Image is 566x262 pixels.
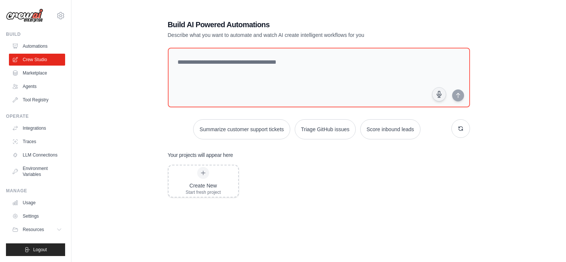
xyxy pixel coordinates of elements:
[9,122,65,134] a: Integrations
[6,188,65,194] div: Manage
[9,197,65,209] a: Usage
[9,54,65,66] a: Crew Studio
[6,113,65,119] div: Operate
[360,119,420,139] button: Score inbound leads
[6,31,65,37] div: Build
[168,31,418,39] p: Describe what you want to automate and watch AI create intelligent workflows for you
[23,227,44,233] span: Resources
[186,182,221,189] div: Create New
[6,243,65,256] button: Logout
[168,151,233,159] h3: Your projects will appear here
[168,19,418,30] h1: Build AI Powered Automations
[295,119,356,139] button: Triage GitHub issues
[9,67,65,79] a: Marketplace
[9,149,65,161] a: LLM Connections
[9,40,65,52] a: Automations
[9,162,65,180] a: Environment Variables
[6,9,43,23] img: Logo
[451,119,470,138] button: Get new suggestions
[9,136,65,148] a: Traces
[432,87,446,101] button: Click to speak your automation idea
[33,247,47,253] span: Logout
[9,81,65,92] a: Agents
[9,94,65,106] a: Tool Registry
[193,119,290,139] button: Summarize customer support tickets
[9,224,65,236] button: Resources
[9,210,65,222] a: Settings
[186,189,221,195] div: Start fresh project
